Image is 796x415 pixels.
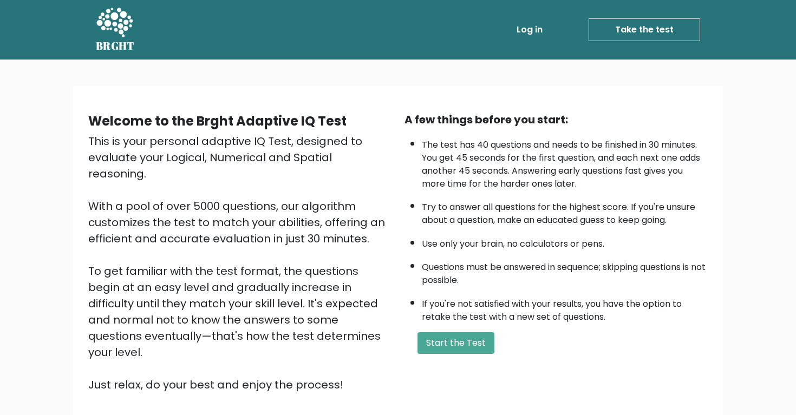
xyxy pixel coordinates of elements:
[96,4,135,55] a: BRGHT
[417,332,494,354] button: Start the Test
[404,111,708,128] div: A few things before you start:
[88,133,392,393] div: This is your personal adaptive IQ Test, designed to evaluate your Logical, Numerical and Spatial ...
[589,18,700,41] a: Take the test
[96,39,135,52] h5: BRGHT
[422,255,708,287] li: Questions must be answered in sequence; skipping questions is not possible.
[422,195,708,227] li: Try to answer all questions for the highest score. If you're unsure about a question, make an edu...
[512,19,547,41] a: Log in
[422,232,708,251] li: Use only your brain, no calculators or pens.
[422,133,708,190] li: The test has 40 questions and needs to be finished in 30 minutes. You get 45 seconds for the firs...
[88,112,347,130] b: Welcome to the Brght Adaptive IQ Test
[422,292,708,324] li: If you're not satisfied with your results, you have the option to retake the test with a new set ...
